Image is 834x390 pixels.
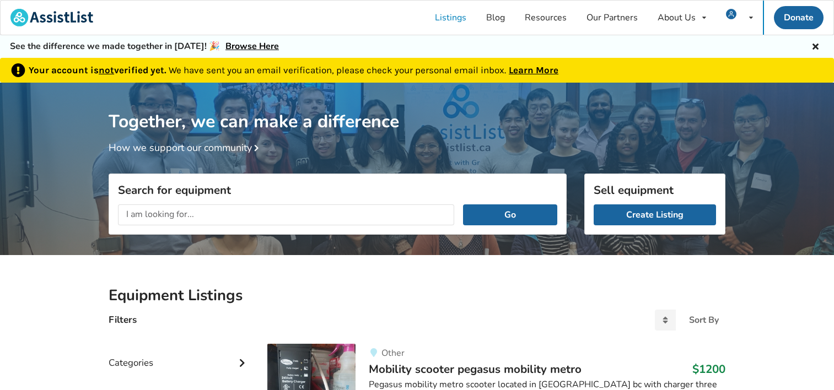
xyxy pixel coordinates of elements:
b: Your account is verified yet. [29,64,169,75]
input: I am looking for... [118,204,454,225]
h3: Sell equipment [594,183,716,197]
div: Categories [109,335,250,374]
h4: Filters [109,313,137,326]
a: Blog [476,1,515,35]
a: Listings [425,1,476,35]
p: We have sent you an email verification, please check your personal email inbox. [29,63,558,78]
a: Create Listing [594,204,716,225]
a: Learn More [509,64,558,75]
a: How we support our community [109,141,263,154]
h1: Together, we can make a difference [109,83,725,133]
div: About Us [658,13,696,22]
span: Mobility scooter pegasus mobility metro [369,361,582,377]
a: Resources [515,1,577,35]
img: assistlist-logo [10,9,93,26]
h2: Equipment Listings [109,286,725,305]
a: Donate [774,6,824,29]
h3: Search for equipment [118,183,557,197]
button: Go [463,204,557,225]
a: Our Partners [577,1,648,35]
img: user icon [726,9,736,19]
h3: $1200 [692,362,725,376]
h5: See the difference we made together in [DATE]! 🎉 [10,41,279,52]
span: Other [381,347,405,359]
u: not [99,64,114,75]
a: Browse Here [225,40,279,52]
div: Sort By [689,316,719,324]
